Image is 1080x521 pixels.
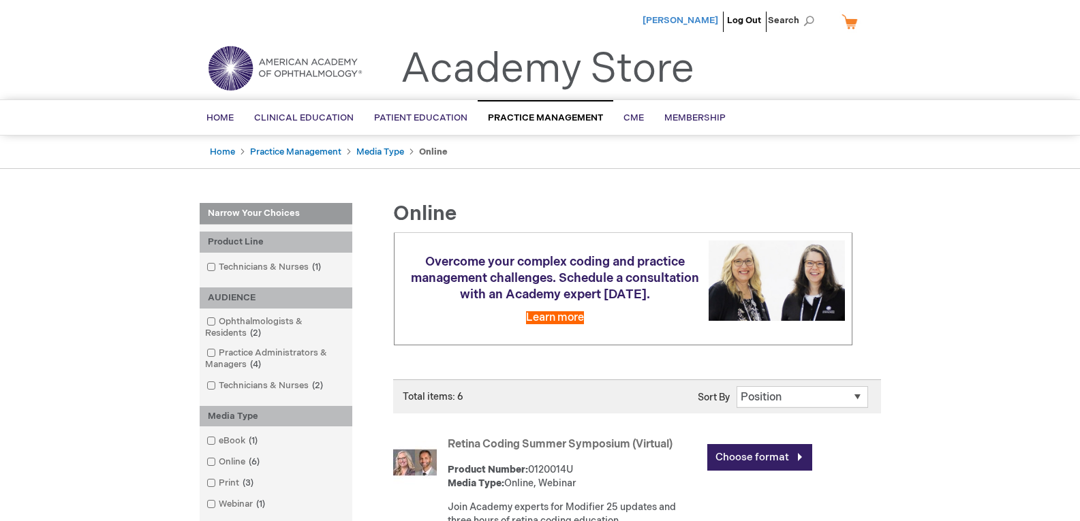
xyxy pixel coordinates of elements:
[203,261,326,274] a: Technicians & Nurses1
[203,498,271,511] a: Webinar1
[254,112,354,123] span: Clinical Education
[247,328,264,338] span: 2
[448,463,700,490] div: 0120014U Online, Webinar
[203,315,349,340] a: Ophthalmologists & Residents2
[245,456,263,467] span: 6
[374,112,467,123] span: Patient Education
[401,45,694,94] a: Academy Store
[448,464,528,475] strong: Product Number:
[419,146,448,157] strong: Online
[200,287,352,309] div: AUDIENCE
[411,255,699,302] span: Overcome your complex coding and practice management challenges. Schedule a consultation with an ...
[247,359,264,370] span: 4
[200,406,352,427] div: Media Type
[239,477,257,488] span: 3
[210,146,235,157] a: Home
[356,146,404,157] a: Media Type
[203,347,349,371] a: Practice Administrators & Managers4
[664,112,726,123] span: Membership
[709,240,845,320] img: Schedule a consultation with an Academy expert today
[200,203,352,225] strong: Narrow Your Choices
[309,380,326,391] span: 2
[203,435,263,447] a: eBook1
[203,456,265,469] a: Online6
[643,15,718,26] a: [PERSON_NAME]
[727,15,761,26] a: Log Out
[403,391,463,402] span: Total items: 6
[448,438,673,451] a: Retina Coding Summer Symposium (Virtual)
[448,477,504,489] strong: Media Type:
[309,262,324,272] span: 1
[488,112,603,123] span: Practice Management
[200,232,352,253] div: Product Line
[206,112,234,123] span: Home
[768,7,820,34] span: Search
[203,477,259,490] a: Print3
[707,444,812,471] a: Choose format
[253,499,268,509] span: 1
[245,435,261,446] span: 1
[698,392,730,403] label: Sort By
[250,146,341,157] a: Practice Management
[203,379,328,392] a: Technicians & Nurses2
[393,441,437,484] img: Retina Coding Summer Symposium (Virtual)
[526,311,584,324] a: Learn more
[623,112,644,123] span: CME
[393,202,457,226] span: Online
